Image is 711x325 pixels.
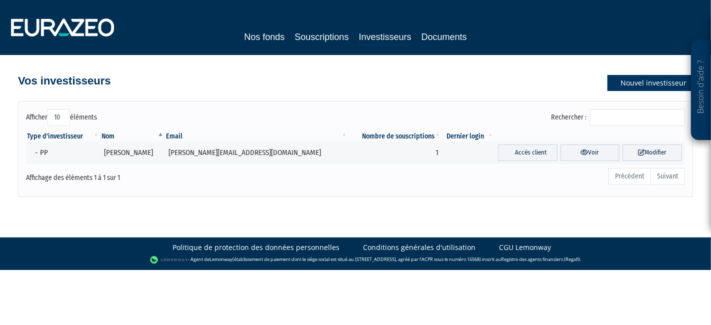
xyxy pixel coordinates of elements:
a: Nouvel investisseur [607,75,693,91]
td: [PERSON_NAME] [100,141,165,164]
a: CGU Lemonway [499,242,551,252]
a: Nos fonds [244,30,284,44]
a: Conditions générales d'utilisation [363,242,475,252]
th: Nombre de souscriptions : activer pour trier la colonne par ordre croissant [348,131,442,141]
img: logo-lemonway.png [150,255,188,265]
select: Afficheréléments [47,109,70,126]
a: Accès client [498,144,557,161]
a: Voir [560,144,620,161]
input: Rechercher : [590,109,685,126]
a: Lemonway [209,256,232,262]
div: Affichage des éléments 1 à 1 sur 1 [26,167,292,183]
img: 1732889491-logotype_eurazeo_blanc_rvb.png [11,18,114,36]
a: Politique de protection des données personnelles [172,242,339,252]
td: [PERSON_NAME][EMAIL_ADDRESS][DOMAIN_NAME] [165,141,349,164]
h4: Vos investisseurs [18,75,110,87]
a: Modifier [622,144,682,161]
td: 1 [348,141,442,164]
a: Documents [421,30,467,44]
th: Nom : activer pour trier la colonne par ordre d&eacute;croissant [100,131,165,141]
label: Afficher éléments [26,109,97,126]
a: Investisseurs [359,30,411,45]
div: - Agent de (établissement de paiement dont le siège social est situé au [STREET_ADDRESS], agréé p... [10,255,701,265]
th: Type d'investisseur : activer pour trier la colonne par ordre croissant [26,131,100,141]
a: Registre des agents financiers (Regafi) [501,256,580,262]
td: - PP [26,141,100,164]
th: Email : activer pour trier la colonne par ordre croissant [165,131,349,141]
th: &nbsp; [495,131,685,141]
a: Souscriptions [294,30,348,44]
p: Besoin d'aide ? [695,45,707,135]
label: Rechercher : [551,109,685,126]
th: Dernier login : activer pour trier la colonne par ordre croissant [442,131,495,141]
